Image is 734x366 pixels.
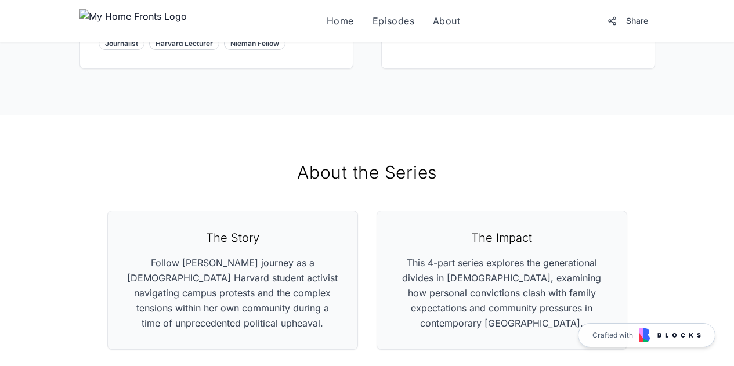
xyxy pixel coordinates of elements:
p: Follow [PERSON_NAME] journey as a [DEMOGRAPHIC_DATA] Harvard student activist navigating campus p... [126,255,339,331]
button: Share [601,10,655,31]
a: Home [327,14,354,28]
div: Harvard Lecturer [149,37,219,50]
h2: About the Series [107,162,627,183]
h4: The Story [126,230,339,246]
p: This 4-part series explores the generational divides in [DEMOGRAPHIC_DATA], examining how persona... [396,255,608,331]
img: Blocks [639,328,701,342]
a: Episodes [373,14,414,28]
a: About [433,14,460,28]
span: Share [626,15,648,27]
div: Nieman Fellow [224,37,285,50]
span: Crafted with [592,331,633,340]
h4: The Impact [396,230,608,246]
div: Journalist [99,37,144,50]
a: Crafted with [578,323,715,347]
img: My Home Fronts Logo [79,9,187,32]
